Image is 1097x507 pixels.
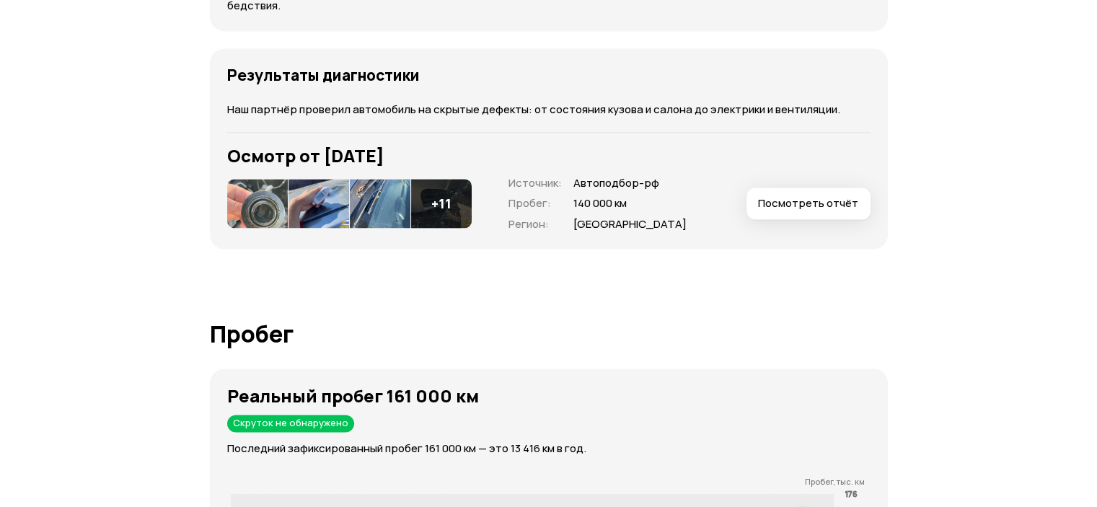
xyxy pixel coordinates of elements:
p: Последний зафиксированный пробег 161 000 км — это 13 416 км в год. [227,441,888,457]
h4: Результаты диагностики [227,66,420,84]
strong: Реальный пробег 161 000 км [227,384,479,407]
span: Регион : [508,216,549,232]
h3: Осмотр от [DATE] [227,146,871,166]
span: [GEOGRAPHIC_DATA] [573,217,687,232]
img: 1.BGSYXraMXqEsfaBPKU8hG90tqM8Xyp7uT56bvxrMmr0ay865Fs2dux2YzrwWnJPuT8TOvy4.ESY5paeY1X6g6ch_E7NjlVz... [227,179,288,228]
div: Скруток не обнаружено [227,415,354,432]
span: Пробег : [508,195,551,211]
h1: Пробег [210,321,888,347]
h4: + 11 [431,195,451,211]
p: Наш партнёр проверил автомобиль на скрытые дефекты: от состояния кузова и салона до электрики и в... [227,102,871,118]
span: Посмотреть отчёт [758,196,858,211]
button: Посмотреть отчёт [746,188,871,219]
img: 1.NMITLLaMbgenD5Dpol1Js1ZfmGnA7a8enbyrHMProh6R7aJPnO6uH5O6q0qcua5KxLeoHKU.Tpw63OO4cpwk9_oQla1bvSc... [288,179,349,228]
span: Автоподбор-рф [573,176,687,191]
p: Пробег, тыс. км [227,477,865,487]
tspan: 176 [845,488,858,499]
span: Источник : [508,175,562,190]
span: 140 000 км [573,196,687,211]
img: 1.f61xx7aMJWjF5NuGwKArnjO00wahVuIn9ADpd6YHsHbzULJ-_wDkd_8C4nH_UbN_pgDjIMc.yJwOPJ81pkoWT5YsU-IdF7p... [350,179,410,228]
